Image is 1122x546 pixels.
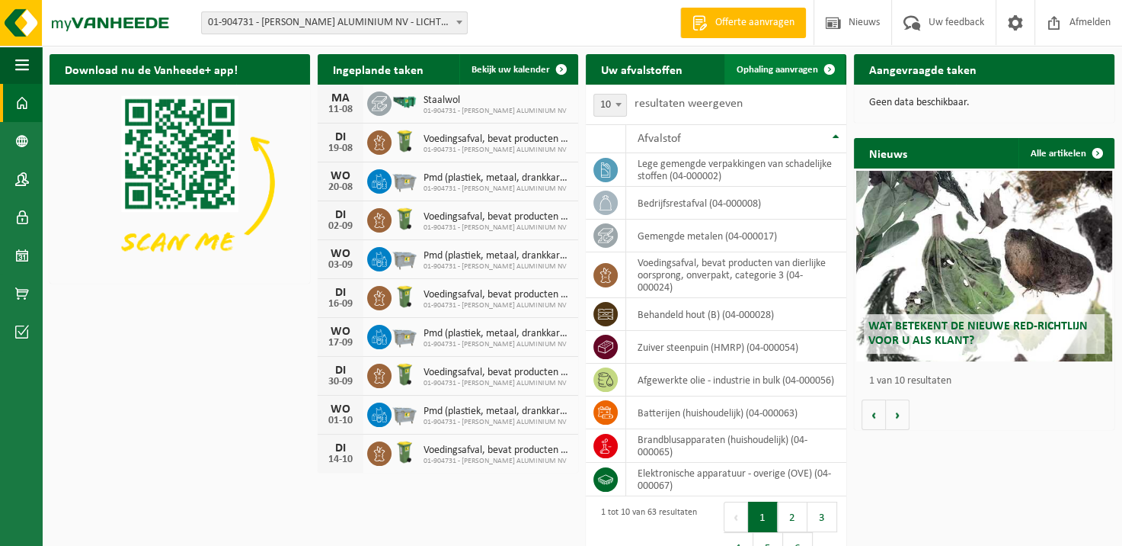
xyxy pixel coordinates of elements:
span: Afvalstof [638,133,681,145]
img: WB-0140-HPE-GN-50 [392,439,417,465]
td: gemengde metalen (04-000017) [626,220,846,252]
span: Staalwol [424,95,567,107]
span: 01-904731 - [PERSON_NAME] ALUMINIUM NV [424,340,571,349]
div: WO [325,326,356,338]
div: 19-08 [325,143,356,154]
img: WB-2500-GAL-GY-01 [392,400,417,426]
span: 01-904731 - REMI CLAEYS ALUMINIUM NV - LICHTERVELDE [202,12,467,34]
label: resultaten weergeven [635,98,743,110]
button: Volgende [886,400,909,430]
span: Voedingsafval, bevat producten van dierlijke oorsprong, onverpakt, categorie 3 [424,133,571,146]
td: voedingsafval, bevat producten van dierlijke oorsprong, onverpakt, categorie 3 (04-000024) [626,252,846,298]
a: Alle artikelen [1018,138,1113,169]
span: Offerte aanvragen [711,15,798,31]
span: Voedingsafval, bevat producten van dierlijke oorsprong, onverpakt, categorie 3 [424,367,571,379]
span: 01-904731 - [PERSON_NAME] ALUMINIUM NV [424,379,571,388]
button: 1 [748,502,778,532]
div: WO [325,248,356,260]
a: Bekijk uw kalender [459,54,577,85]
span: 01-904731 - REMI CLAEYS ALUMINIUM NV - LICHTERVELDE [201,11,468,34]
span: 01-904731 - [PERSON_NAME] ALUMINIUM NV [424,185,571,194]
img: WB-0140-HPE-GN-50 [392,206,417,232]
span: 01-904731 - [PERSON_NAME] ALUMINIUM NV [424,107,567,116]
div: 03-09 [325,260,356,271]
h2: Ingeplande taken [318,54,439,84]
img: Download de VHEPlus App [50,85,310,281]
span: 10 [593,94,627,117]
img: WB-2500-GAL-GY-01 [392,167,417,193]
div: DI [325,287,356,299]
span: Voedingsafval, bevat producten van dierlijke oorsprong, onverpakt, categorie 3 [424,211,571,223]
h2: Nieuws [854,138,922,168]
span: Wat betekent de nieuwe RED-richtlijn voor u als klant? [868,320,1087,347]
div: MA [325,92,356,104]
div: 20-08 [325,182,356,193]
span: Bekijk uw kalender [471,65,550,75]
button: 3 [807,502,837,532]
a: Offerte aanvragen [680,8,806,38]
img: WB-2500-GAL-GY-01 [392,245,417,271]
h2: Uw afvalstoffen [586,54,698,84]
div: DI [325,209,356,221]
img: HK-RS-14-GN-00 [392,95,417,109]
span: 01-904731 - [PERSON_NAME] ALUMINIUM NV [424,223,571,233]
div: 17-09 [325,338,356,348]
div: 11-08 [325,104,356,115]
span: 01-904731 - [PERSON_NAME] ALUMINIUM NV [424,418,571,427]
td: elektronische apparatuur - overige (OVE) (04-000067) [626,463,846,496]
h2: Aangevraagde taken [854,54,992,84]
img: WB-0140-HPE-GN-50 [392,128,417,154]
img: WB-0140-HPE-GN-50 [392,284,417,310]
span: 10 [594,95,626,116]
div: 30-09 [325,377,356,387]
div: DI [325,131,356,143]
td: lege gemengde verpakkingen van schadelijke stoffen (04-000002) [626,153,846,187]
span: Pmd (plastiek, metaal, drankkartons) (bedrijven) [424,250,571,262]
div: 16-09 [325,299,356,310]
span: 01-904731 - [PERSON_NAME] ALUMINIUM NV [424,146,571,155]
div: DI [325,365,356,377]
span: Voedingsafval, bevat producten van dierlijke oorsprong, onverpakt, categorie 3 [424,289,571,301]
span: Pmd (plastiek, metaal, drankkartons) (bedrijven) [424,406,571,418]
td: bedrijfsrestafval (04-000008) [626,187,846,220]
td: afgewerkte olie - industrie in bulk (04-000056) [626,364,846,397]
td: brandblusapparaten (huishoudelijk) (04-000065) [626,429,846,463]
button: Previous [724,502,748,532]
img: WB-0140-HPE-GN-50 [392,361,417,387]
button: Vorige [861,400,886,430]
div: WO [325,170,356,182]
span: Voedingsafval, bevat producten van dierlijke oorsprong, onverpakt, categorie 3 [424,445,571,457]
span: Pmd (plastiek, metaal, drankkartons) (bedrijven) [424,172,571,185]
h2: Download nu de Vanheede+ app! [50,54,253,84]
a: Ophaling aanvragen [724,54,845,85]
td: zuiver steenpuin (HMRP) (04-000054) [626,331,846,364]
td: batterijen (huishoudelijk) (04-000063) [626,397,846,429]
span: 01-904731 - [PERSON_NAME] ALUMINIUM NV [424,457,571,466]
div: DI [325,442,356,454]
span: Pmd (plastiek, metaal, drankkartons) (bedrijven) [424,328,571,340]
p: Geen data beschikbaar. [869,98,1099,108]
img: WB-2500-GAL-GY-01 [392,323,417,348]
div: 01-10 [325,416,356,426]
span: 01-904731 - [PERSON_NAME] ALUMINIUM NV [424,262,571,271]
button: 2 [778,502,807,532]
div: WO [325,403,356,416]
span: Ophaling aanvragen [737,65,818,75]
a: Wat betekent de nieuwe RED-richtlijn voor u als klant? [856,171,1111,361]
div: 02-09 [325,221,356,232]
div: 14-10 [325,454,356,465]
td: behandeld hout (B) (04-000028) [626,298,846,331]
span: 01-904731 - [PERSON_NAME] ALUMINIUM NV [424,301,571,310]
p: 1 van 10 resultaten [869,376,1107,387]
